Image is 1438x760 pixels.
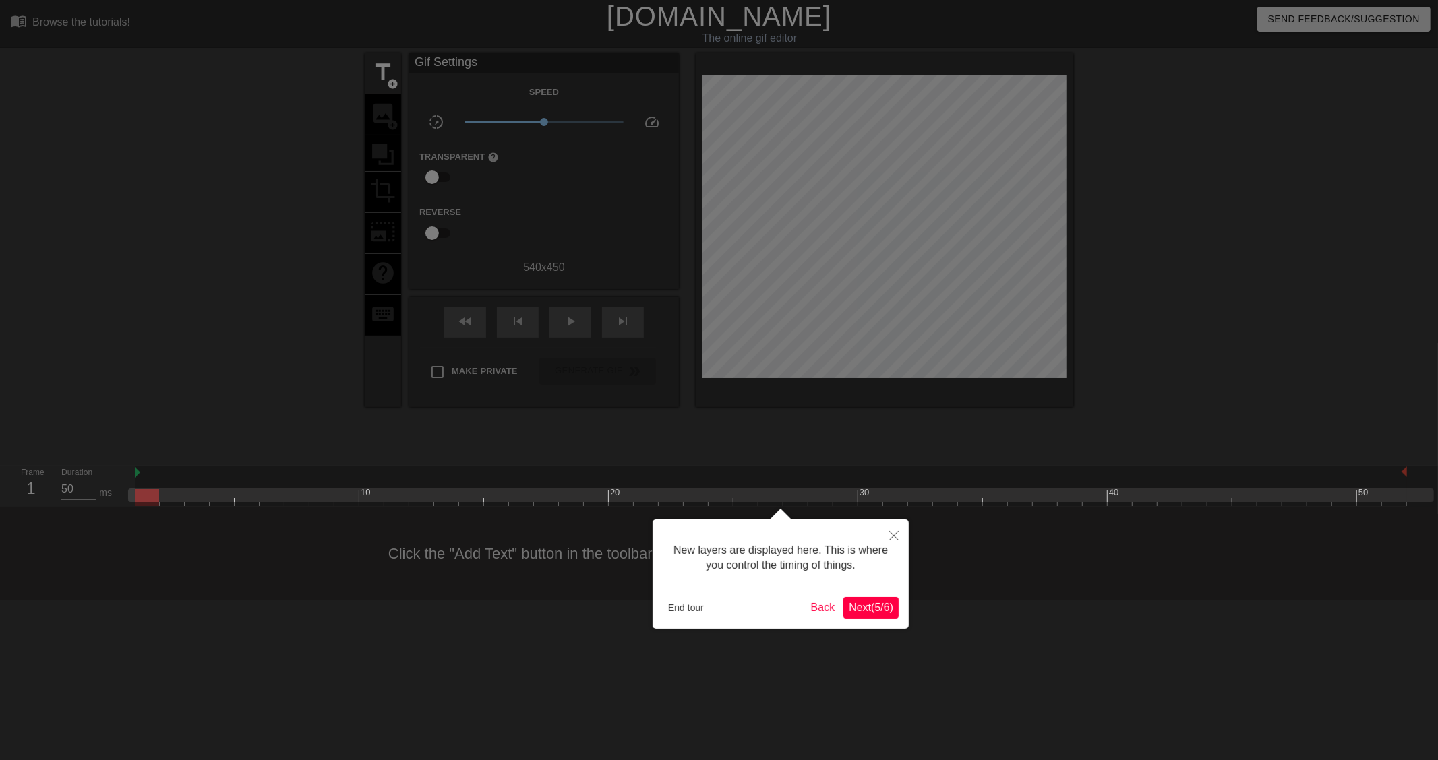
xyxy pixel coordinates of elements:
[806,597,841,619] button: Back
[663,530,899,587] div: New layers are displayed here. This is where you control the timing of things.
[843,597,899,619] button: Next
[849,602,893,613] span: Next ( 5 / 6 )
[663,598,709,618] button: End tour
[879,519,909,550] button: Close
